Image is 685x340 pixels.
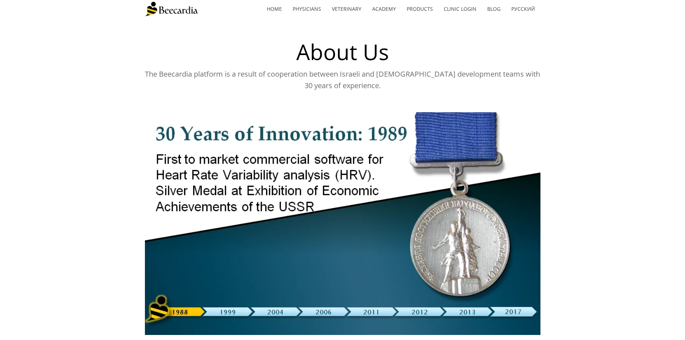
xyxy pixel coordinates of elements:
a: Veterinary [326,1,367,17]
a: Русский [506,1,540,17]
a: Products [401,1,438,17]
img: Beecardia [145,2,198,16]
span: The Beecardia platform is a result of cooperation between Israeli and [DEMOGRAPHIC_DATA] developm... [145,69,540,90]
span: About Us [296,37,389,67]
a: home [261,1,287,17]
a: Clinic Login [438,1,482,17]
a: Physicians [287,1,326,17]
a: Blog [482,1,506,17]
a: Academy [367,1,401,17]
